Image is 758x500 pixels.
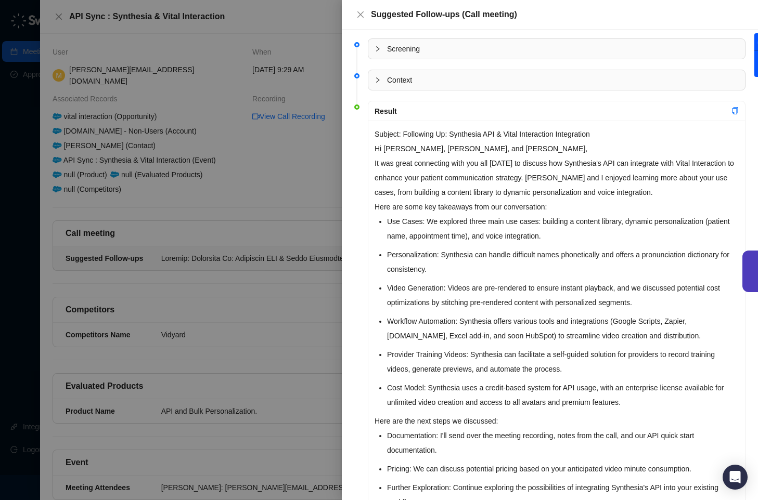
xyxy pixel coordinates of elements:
[375,106,731,117] div: Result
[375,77,381,83] span: collapsed
[387,281,739,310] li: Video Generation: Videos are pre-rendered to ensure instant playback, and we discussed potential ...
[375,141,739,156] p: Hi [PERSON_NAME], [PERSON_NAME], and [PERSON_NAME],
[387,428,739,457] li: Documentation: I'll send over the meeting recording, notes from the call, and our API quick start...
[375,414,739,428] p: Here are the next steps we discussed:
[375,156,739,200] p: It was great connecting with you all [DATE] to discuss how Synthesia's API can integrate with Vit...
[387,43,739,55] span: Screening
[387,74,739,86] span: Context
[387,462,739,476] li: Pricing: We can discuss potential pricing based on your anticipated video minute consumption.
[375,46,381,52] span: collapsed
[368,70,745,90] div: Context
[356,10,365,19] span: close
[387,247,739,277] li: Personalization: Synthesia can handle difficult names phonetically and offers a pronunciation dic...
[368,39,745,59] div: Screening
[723,465,748,490] div: Open Intercom Messenger
[375,200,739,214] p: Here are some key takeaways from our conversation:
[387,214,739,243] li: Use Cases: We explored three main use cases: building a content library, dynamic personalization ...
[387,347,739,376] li: Provider Training Videos: Synthesia can facilitate a self-guided solution for providers to record...
[387,314,739,343] li: Workflow Automation: Synthesia offers various tools and integrations (Google Scripts, Zapier, [DO...
[387,380,739,410] li: Cost Model: Synthesia uses a credit-based system for API usage, with an enterprise license availa...
[375,127,739,141] p: Subject: Following Up: Synthesia API & Vital Interaction Integration
[731,107,739,114] span: copy
[371,8,746,21] div: Suggested Follow-ups (Call meeting)
[354,8,367,21] button: Close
